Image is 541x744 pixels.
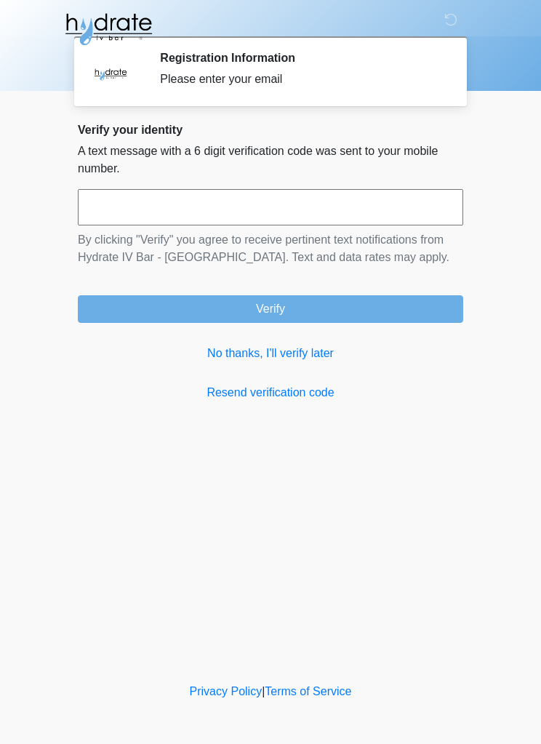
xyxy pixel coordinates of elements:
[78,123,463,137] h2: Verify your identity
[265,685,351,697] a: Terms of Service
[78,231,463,266] p: By clicking "Verify" you agree to receive pertinent text notifications from Hydrate IV Bar - [GEO...
[160,71,441,88] div: Please enter your email
[78,384,463,401] a: Resend verification code
[78,345,463,362] a: No thanks, I'll verify later
[262,685,265,697] a: |
[63,11,153,47] img: Hydrate IV Bar - Glendale Logo
[78,295,463,323] button: Verify
[190,685,263,697] a: Privacy Policy
[89,51,132,95] img: Agent Avatar
[78,143,463,177] p: A text message with a 6 digit verification code was sent to your mobile number.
